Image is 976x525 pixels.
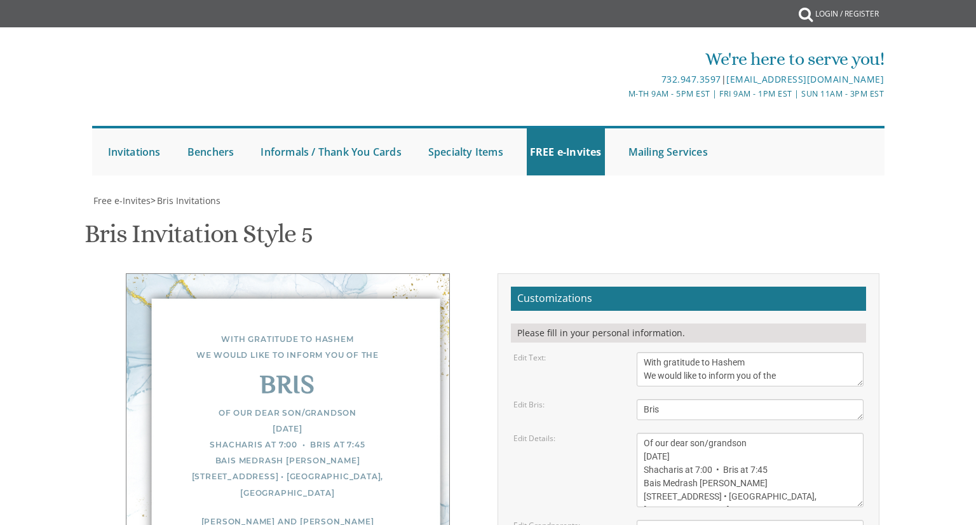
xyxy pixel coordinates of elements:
a: Specialty Items [425,128,506,175]
div: Of our dear son/grandson [DATE] Shacharis at 7:00 • Bris at 7:45 Bais Medrash [PERSON_NAME] [STRE... [152,405,424,501]
a: Bris Invitations [156,194,220,207]
a: Mailing Services [625,128,711,175]
div: M-Th 9am - 5pm EST | Fri 9am - 1pm EST | Sun 11am - 3pm EST [356,87,884,100]
span: Bris Invitations [157,194,220,207]
span: > [151,194,220,207]
a: Invitations [105,128,164,175]
a: 732.947.3597 [661,73,721,85]
div: Bris [152,379,424,395]
a: [EMAIL_ADDRESS][DOMAIN_NAME] [726,73,884,85]
div: We're here to serve you! [356,46,884,72]
div: Please fill in your personal information. [511,324,866,343]
a: Free e-Invites [92,194,151,207]
h1: Bris Invitation Style 5 [85,220,312,257]
div: | [356,72,884,87]
a: FREE e-Invites [527,128,605,175]
label: Edit Bris: [513,399,545,410]
textarea: Bris [637,399,864,420]
label: Edit Text: [513,352,546,363]
a: Benchers [184,128,238,175]
h2: Customizations [511,287,866,311]
div: With gratitude to Hashem We would like to inform you of the [152,331,424,363]
label: Edit Details: [513,433,555,444]
textarea: Of our dear son/grandson [DATE] Shacharis at 7:00 • Bris at 7:45 Bais Medrash [PERSON_NAME] [STRE... [637,433,864,507]
textarea: With gratitude to Hashem We would like to inform you of the [637,352,864,386]
span: Free e-Invites [93,194,151,207]
a: Informals / Thank You Cards [257,128,404,175]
